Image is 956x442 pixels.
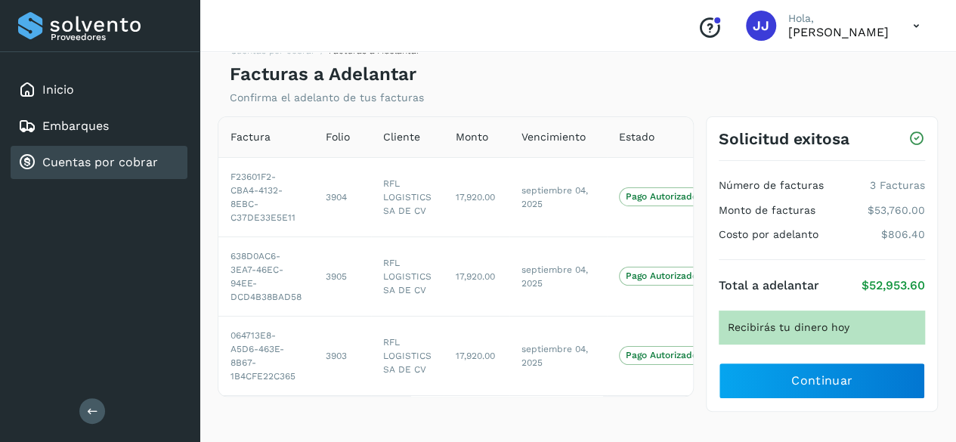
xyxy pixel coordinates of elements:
nav: breadcrumb [230,44,420,63]
td: 3904 [314,157,371,236]
h4: Costo por adelanto [719,228,818,241]
p: Pago Autorizado [626,350,698,360]
p: $806.40 [881,228,925,241]
h3: Solicitud exitosa [719,129,849,148]
td: 3905 [314,236,371,316]
p: $52,953.60 [862,278,925,292]
a: Inicio [42,82,74,97]
span: septiembre 04, 2025 [521,185,588,209]
td: RFL LOGISTICS SA DE CV [371,236,444,316]
h4: Facturas a Adelantar [230,63,416,85]
span: Estado [619,129,654,145]
span: 17,920.00 [456,351,495,361]
h4: Número de facturas [719,179,824,192]
h4: Total a adelantar [719,278,819,292]
span: Factura [230,129,271,145]
div: Inicio [11,73,187,107]
span: Monto [456,129,488,145]
td: F23601F2-CBA4-4132-8EBC-C37DE33E5E11 [218,157,314,236]
td: RFL LOGISTICS SA DE CV [371,157,444,236]
p: Confirma el adelanto de tus facturas [230,91,424,104]
span: Continuar [791,372,852,389]
span: septiembre 04, 2025 [521,344,588,368]
span: 17,920.00 [456,271,495,282]
h4: Monto de facturas [719,204,815,217]
p: 3 Facturas [870,179,925,192]
td: 3903 [314,316,371,395]
td: 064713E8-A5D6-463E-8B67-1B4CFE22C365 [218,316,314,395]
div: Cuentas por cobrar [11,146,187,179]
td: RFL LOGISTICS SA DE CV [371,316,444,395]
span: septiembre 04, 2025 [521,264,588,289]
span: 17,920.00 [456,192,495,202]
span: Cliente [383,129,420,145]
p: Pago Autorizado [626,191,698,202]
span: Vencimiento [521,129,586,145]
p: Pago Autorizado [626,270,698,281]
div: Recibirás tu dinero hoy [719,311,925,345]
p: José Juan Contreras Nuñez [788,25,889,39]
p: $53,760.00 [868,204,925,217]
td: 638D0AC6-3EA7-46EC-94EE-DCD4B38BAD58 [218,236,314,316]
p: Proveedores [51,32,181,42]
a: Embarques [42,119,109,133]
span: Folio [326,129,350,145]
p: Hola, [788,12,889,25]
button: Continuar [719,363,925,399]
div: Embarques [11,110,187,143]
a: Cuentas por cobrar [42,155,158,169]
